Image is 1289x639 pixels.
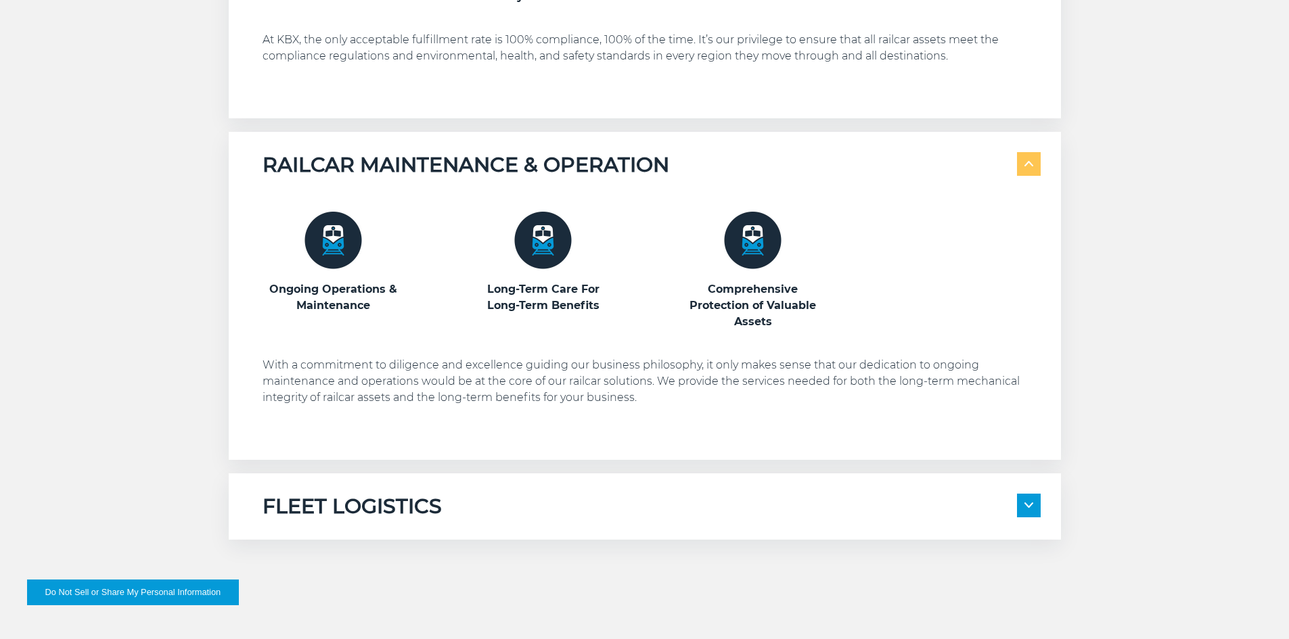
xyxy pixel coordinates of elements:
[682,281,824,330] h3: Comprehensive Protection of Valuable Assets
[1024,502,1033,508] img: arrow
[472,281,614,314] h3: Long-Term Care For Long-Term Benefits
[263,357,1041,406] p: With a commitment to diligence and excellence guiding our business philosophy, it only makes sens...
[263,32,1041,64] p: At KBX, the only acceptable fulfillment rate is 100% compliance, 100% of the time. It’s our privi...
[27,579,239,605] button: Do Not Sell or Share My Personal Information
[1024,161,1033,166] img: arrow
[263,494,442,519] h5: FLEET LOGISTICS
[263,152,669,178] h5: RAILCAR MAINTENANCE & OPERATION
[263,281,405,314] h3: Ongoing Operations & Maintenance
